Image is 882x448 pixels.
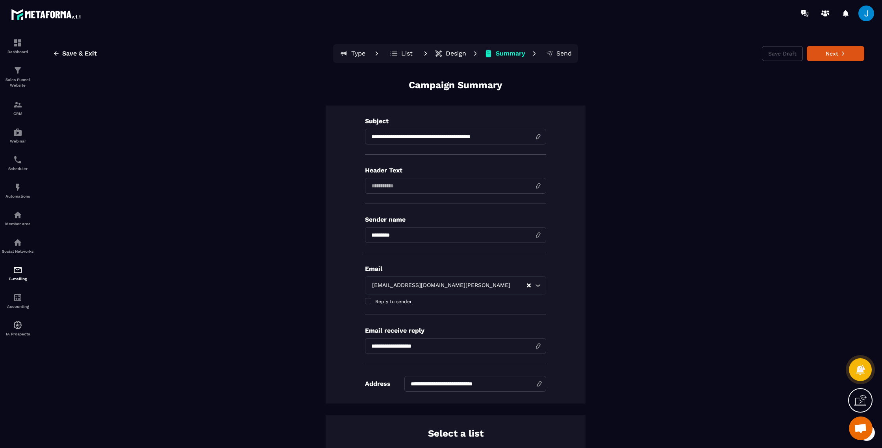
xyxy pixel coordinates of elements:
p: Member area [2,222,33,226]
img: formation [13,66,22,75]
img: formation [13,100,22,109]
img: logo [11,7,82,21]
button: Save & Exit [47,46,103,61]
p: Select a list [428,427,484,440]
p: Send [556,50,572,57]
p: Type [351,50,365,57]
p: Email [365,265,546,272]
p: List [401,50,413,57]
img: automations [13,128,22,137]
img: formation [13,38,22,48]
a: emailemailE-mailing [2,259,33,287]
button: Clear Selected [527,283,531,289]
input: Search for option [512,281,526,290]
p: Automations [2,194,33,198]
span: Save & Exit [62,50,97,57]
p: Email receive reply [365,327,546,334]
p: Webinar [2,139,33,143]
a: accountantaccountantAccounting [2,287,33,315]
a: schedulerschedulerScheduler [2,149,33,177]
a: automationsautomationsWebinar [2,122,33,149]
img: automations [13,210,22,220]
img: scheduler [13,155,22,165]
p: Subject [365,117,546,125]
p: Summary [496,50,525,57]
p: Dashboard [2,50,33,54]
img: accountant [13,293,22,302]
p: E-mailing [2,277,33,281]
button: Type [335,46,370,61]
a: social-networksocial-networkSocial Networks [2,232,33,259]
a: formationformationCRM [2,94,33,122]
a: automationsautomationsAutomations [2,177,33,204]
img: automations [13,183,22,192]
a: formationformationSales Funnel Website [2,60,33,94]
a: formationformationDashboard [2,32,33,60]
button: Next [807,46,864,61]
p: IA Prospects [2,332,33,336]
img: email [13,265,22,275]
p: Social Networks [2,249,33,254]
img: automations [13,320,22,330]
button: Send [541,46,576,61]
p: Header Text [365,167,546,174]
span: Reply to sender [375,299,412,304]
p: Address [365,380,391,387]
p: Accounting [2,304,33,309]
a: automationsautomationsMember area [2,204,33,232]
p: Design [446,50,466,57]
p: Sales Funnel Website [2,77,33,88]
div: Ouvrir le chat [849,417,873,440]
div: Search for option [365,276,546,294]
span: [EMAIL_ADDRESS][DOMAIN_NAME][PERSON_NAME] [370,281,512,290]
button: Design [432,46,469,61]
img: social-network [13,238,22,247]
p: Campaign Summary [409,79,502,92]
p: Scheduler [2,167,33,171]
button: List [384,46,419,61]
p: Sender name [365,216,546,223]
p: CRM [2,111,33,116]
button: Summary [482,46,528,61]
